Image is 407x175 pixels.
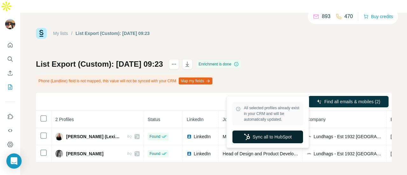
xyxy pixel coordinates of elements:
button: Dashboard [5,139,15,150]
span: [PERSON_NAME] [66,151,103,157]
span: Find all emails & mobiles (2) [324,98,380,105]
img: company-logo [307,134,312,139]
img: Avatar [55,133,63,140]
span: Email [390,117,402,122]
span: Head of Design and Product Development [223,151,306,156]
img: Avatar [55,150,63,158]
button: Map my fields [179,77,212,84]
h1: List Export (Custom): [DATE] 09:23 [36,59,163,69]
button: Buy credits [363,12,393,21]
button: Feedback [5,153,15,164]
span: Lundhags - Est 1932 [GEOGRAPHIC_DATA] [GEOGRAPHIC_DATA] [314,133,383,140]
span: All selected profiles already exist in your CRM and will be automatically updated. [244,105,300,122]
span: LinkedIn [194,151,210,157]
img: Avatar [5,19,15,29]
button: Use Surfe on LinkedIn [5,111,15,122]
span: Found [149,151,160,157]
img: LinkedIn logo [187,134,192,139]
div: Open Intercom Messenger [6,153,22,169]
span: Job title [223,117,238,122]
div: Enrichment is done [197,60,241,68]
button: actions [169,59,179,69]
span: LinkedIn [194,133,210,140]
button: Quick start [5,39,15,51]
span: LinkedIn [187,117,203,122]
p: 470 [344,13,353,20]
button: Find all emails & mobiles (2) [308,96,389,107]
span: Lundhags - Est 1932 [GEOGRAPHIC_DATA] [GEOGRAPHIC_DATA] [314,151,383,157]
button: Use Surfe API [5,125,15,136]
p: 893 [322,13,330,20]
button: Search [5,53,15,65]
span: Company [307,117,326,122]
button: My lists [5,81,15,93]
button: Enrich CSV [5,67,15,79]
a: My lists [53,31,68,36]
img: company-logo [307,151,312,156]
span: Status [148,117,160,122]
span: Found [149,134,160,139]
div: Phone (Landline) field is not mapped, this value will not be synced with your CRM [36,76,214,86]
img: LinkedIn logo [187,151,192,156]
span: [PERSON_NAME] (Lexi) Sack [66,133,121,140]
span: Managing Director [223,134,259,139]
img: Surfe Logo [36,28,47,39]
span: 2 Profiles [55,117,74,122]
li: / [71,30,72,37]
div: List Export (Custom): [DATE] 09:23 [76,30,150,37]
button: Sync all to HubSpot [232,131,303,143]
